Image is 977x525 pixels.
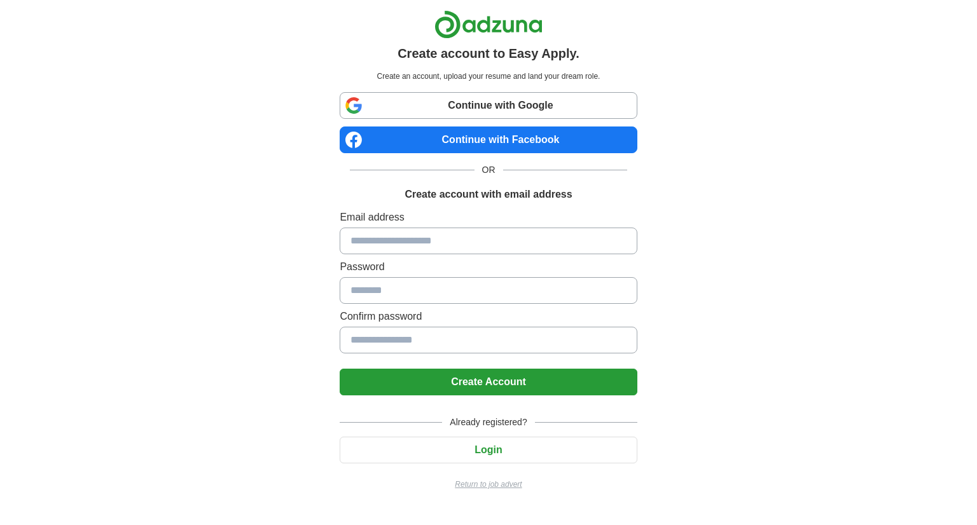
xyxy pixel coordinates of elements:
label: Confirm password [340,309,637,324]
h1: Create account to Easy Apply. [398,44,579,63]
a: Return to job advert [340,479,637,490]
a: Continue with Facebook [340,126,637,153]
p: Create an account, upload your resume and land your dream role. [342,71,634,82]
label: Password [340,259,637,275]
a: Continue with Google [340,92,637,119]
span: Already registered? [442,416,534,429]
label: Email address [340,210,637,225]
img: Adzuna logo [434,10,543,39]
h1: Create account with email address [405,187,572,202]
a: Login [340,444,637,455]
button: Create Account [340,369,637,395]
span: OR [475,163,503,177]
button: Login [340,437,637,463]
